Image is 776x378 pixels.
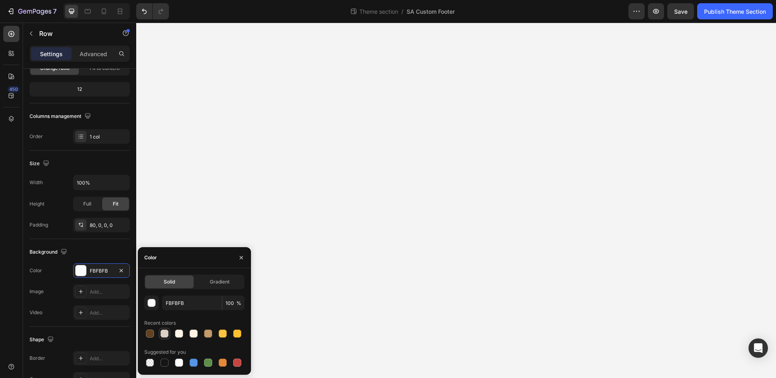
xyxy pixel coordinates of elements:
[83,200,91,208] span: Full
[90,133,128,141] div: 1 col
[704,7,766,16] div: Publish Theme Section
[74,175,129,190] input: Auto
[90,309,128,317] div: Add...
[144,254,157,261] div: Color
[30,133,43,140] div: Order
[407,7,455,16] span: SA Custom Footer
[162,296,222,310] input: Eg: FFFFFF
[30,334,55,345] div: Shape
[31,84,128,95] div: 12
[30,179,43,186] div: Width
[30,111,93,122] div: Columns management
[30,288,44,295] div: Image
[30,355,45,362] div: Border
[144,319,176,327] div: Recent colors
[136,23,776,378] iframe: Design area
[80,50,107,58] p: Advanced
[144,349,186,356] div: Suggested for you
[3,3,60,19] button: 7
[236,300,241,307] span: %
[30,221,48,229] div: Padding
[401,7,403,16] span: /
[90,288,128,296] div: Add...
[90,267,113,275] div: FBFBFB
[30,247,69,258] div: Background
[164,278,175,286] span: Solid
[667,3,694,19] button: Save
[210,278,230,286] span: Gradient
[8,86,19,92] div: 450
[90,355,128,362] div: Add...
[697,3,773,19] button: Publish Theme Section
[113,200,118,208] span: Fit
[674,8,687,15] span: Save
[30,200,44,208] div: Height
[40,50,63,58] p: Settings
[749,338,768,358] div: Open Intercom Messenger
[30,267,42,274] div: Color
[90,222,128,229] div: 80, 0, 0, 0
[39,29,108,38] p: Row
[30,309,42,316] div: Video
[53,6,57,16] p: 7
[358,7,400,16] span: Theme section
[136,3,169,19] div: Undo/Redo
[30,158,51,169] div: Size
